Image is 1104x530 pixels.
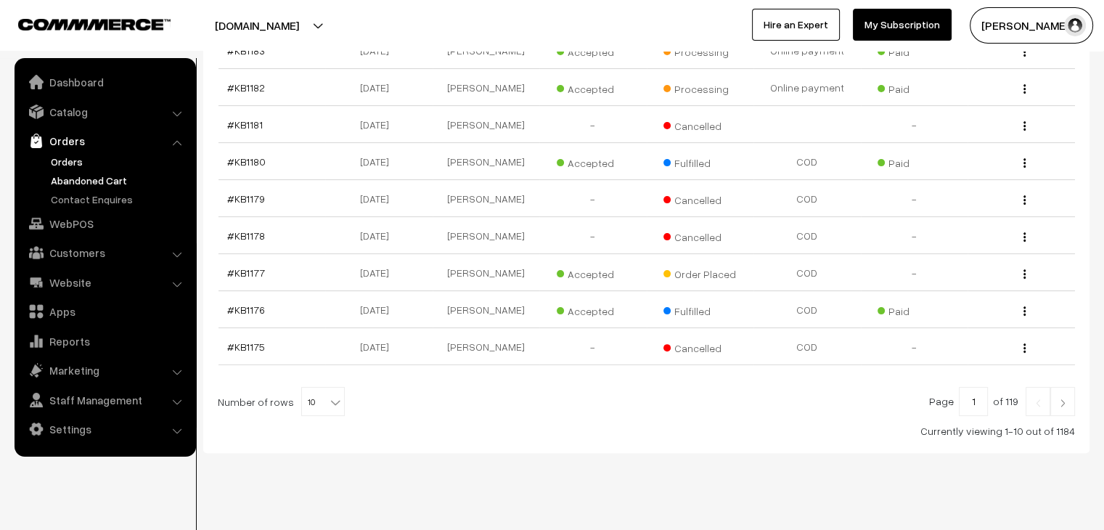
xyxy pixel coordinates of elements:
[663,152,736,171] span: Fulfilled
[325,291,433,328] td: [DATE]
[557,152,629,171] span: Accepted
[325,328,433,365] td: [DATE]
[164,7,350,44] button: [DOMAIN_NAME]
[1023,158,1026,168] img: Menu
[1023,195,1026,205] img: Menu
[218,394,294,409] span: Number of rows
[18,240,191,266] a: Customers
[1031,399,1044,407] img: Left
[227,266,265,279] a: #KB1177
[227,155,266,168] a: #KB1180
[41,23,71,35] div: v 4.0.25
[878,78,950,97] span: Paid
[663,78,736,97] span: Processing
[301,387,345,416] span: 10
[861,180,968,217] td: -
[325,69,433,106] td: [DATE]
[1056,399,1069,407] img: Right
[1023,306,1026,316] img: Menu
[47,173,191,188] a: Abandoned Cart
[1064,15,1086,36] img: user
[1023,232,1026,242] img: Menu
[970,7,1093,44] button: [PERSON_NAME]…
[47,192,191,207] a: Contact Enquires
[18,19,171,30] img: COMMMERCE
[325,180,433,217] td: [DATE]
[325,143,433,180] td: [DATE]
[433,254,540,291] td: [PERSON_NAME]
[160,86,245,95] div: Keywords by Traffic
[433,106,540,143] td: [PERSON_NAME]
[557,300,629,319] span: Accepted
[1023,47,1026,57] img: Menu
[753,69,861,106] td: Online payment
[39,84,51,96] img: tab_domain_overview_orange.svg
[861,106,968,143] td: -
[993,395,1018,407] span: of 119
[18,269,191,295] a: Website
[38,38,160,49] div: Domain: [DOMAIN_NAME]
[861,328,968,365] td: -
[861,217,968,254] td: -
[539,217,647,254] td: -
[539,328,647,365] td: -
[753,291,861,328] td: COD
[861,254,968,291] td: -
[325,217,433,254] td: [DATE]
[663,337,736,356] span: Cancelled
[433,328,540,365] td: [PERSON_NAME]
[753,328,861,365] td: COD
[18,387,191,413] a: Staff Management
[325,106,433,143] td: [DATE]
[302,388,344,417] span: 10
[539,180,647,217] td: -
[227,44,265,57] a: #KB1183
[663,263,736,282] span: Order Placed
[753,180,861,217] td: COD
[325,254,433,291] td: [DATE]
[18,128,191,154] a: Orders
[23,23,35,35] img: logo_orange.svg
[227,118,263,131] a: #KB1181
[1023,269,1026,279] img: Menu
[1023,84,1026,94] img: Menu
[929,395,954,407] span: Page
[433,143,540,180] td: [PERSON_NAME]
[663,226,736,245] span: Cancelled
[18,211,191,237] a: WebPOS
[433,217,540,254] td: [PERSON_NAME]
[1023,343,1026,353] img: Menu
[557,263,629,282] span: Accepted
[227,192,265,205] a: #KB1179
[18,298,191,325] a: Apps
[753,217,861,254] td: COD
[663,300,736,319] span: Fulfilled
[663,115,736,134] span: Cancelled
[1023,121,1026,131] img: Menu
[227,229,265,242] a: #KB1178
[878,300,950,319] span: Paid
[853,9,952,41] a: My Subscription
[878,152,950,171] span: Paid
[227,81,265,94] a: #KB1182
[539,106,647,143] td: -
[433,180,540,217] td: [PERSON_NAME]
[227,303,265,316] a: #KB1176
[23,38,35,49] img: website_grey.svg
[433,69,540,106] td: [PERSON_NAME]
[144,84,156,96] img: tab_keywords_by_traffic_grey.svg
[18,15,145,32] a: COMMMERCE
[433,291,540,328] td: [PERSON_NAME]
[218,423,1075,439] div: Currently viewing 1-10 out of 1184
[18,416,191,442] a: Settings
[753,254,861,291] td: COD
[557,78,629,97] span: Accepted
[663,189,736,208] span: Cancelled
[18,69,191,95] a: Dashboard
[47,154,191,169] a: Orders
[752,9,840,41] a: Hire an Expert
[55,86,130,95] div: Domain Overview
[18,99,191,125] a: Catalog
[18,328,191,354] a: Reports
[227,341,265,353] a: #KB1175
